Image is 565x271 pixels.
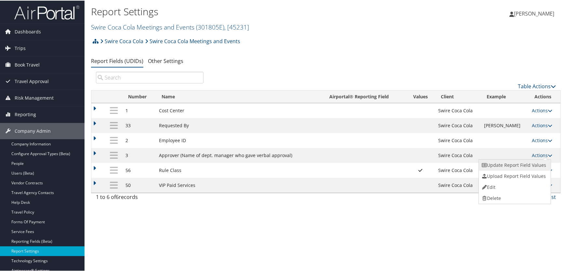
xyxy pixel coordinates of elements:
td: Swire Coca Cola [435,162,480,177]
h1: Report Settings [91,4,404,18]
a: Swire Coca Cola [100,34,143,47]
th: Client [435,90,480,103]
span: Travel Approval [15,73,49,89]
td: [PERSON_NAME] [481,117,529,132]
td: Rule Class [156,162,323,177]
a: Swire Coca Cola Meetings and Events [145,34,240,47]
td: VIP Paid Services [156,177,323,192]
th: Name [156,90,323,103]
span: Reporting [15,106,36,122]
a: Report Fields (UDIDs) [91,57,143,64]
a: Swire Coca Cola Meetings and Events [91,22,249,31]
a: Table Actions [518,82,556,89]
span: Company Admin [15,122,51,139]
td: Swire Coca Cola [435,117,480,132]
span: , [ 45231 ] [224,22,249,31]
td: Requested By [156,117,323,132]
a: Actions [532,137,552,143]
td: Swire Coca Cola [435,177,480,192]
a: Upload Report Field Values [479,170,549,181]
th: Number [122,90,156,103]
th: Example [481,90,529,103]
a: Actions [532,107,552,113]
a: Other Settings [148,57,183,64]
a: Actions [532,152,552,158]
td: Swire Coca Cola [435,132,480,147]
td: 2 [122,132,156,147]
span: Book Travel [15,56,40,72]
a: Update Report Field Values [479,159,549,170]
td: Employee ID [156,132,323,147]
input: Search [96,71,204,83]
th: : activate to sort column descending [106,90,122,103]
span: ( 301805E ) [196,22,224,31]
td: 3 [122,147,156,162]
td: Approver (Name of dept. manager who gave verbal approval) [156,147,323,162]
td: Cost Center [156,103,323,117]
th: Airportal&reg; Reporting Field [323,90,406,103]
span: [PERSON_NAME] [514,9,554,17]
td: 1 [122,103,156,117]
img: airportal-logo.png [14,4,79,19]
td: 50 [122,177,156,192]
span: Trips [15,40,26,56]
span: 6 [116,193,119,200]
td: 33 [122,117,156,132]
th: Actions [529,90,560,103]
div: 1 to 6 of records [96,192,204,203]
span: Dashboards [15,23,41,39]
td: Swire Coca Cola [435,147,480,162]
td: Swire Coca Cola [435,103,480,117]
span: Risk Management [15,89,54,105]
a: Actions [532,122,552,128]
a: Edit [479,181,549,192]
th: Values [406,90,435,103]
td: 56 [122,162,156,177]
a: Delete [479,192,549,203]
a: [PERSON_NAME] [509,3,561,23]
